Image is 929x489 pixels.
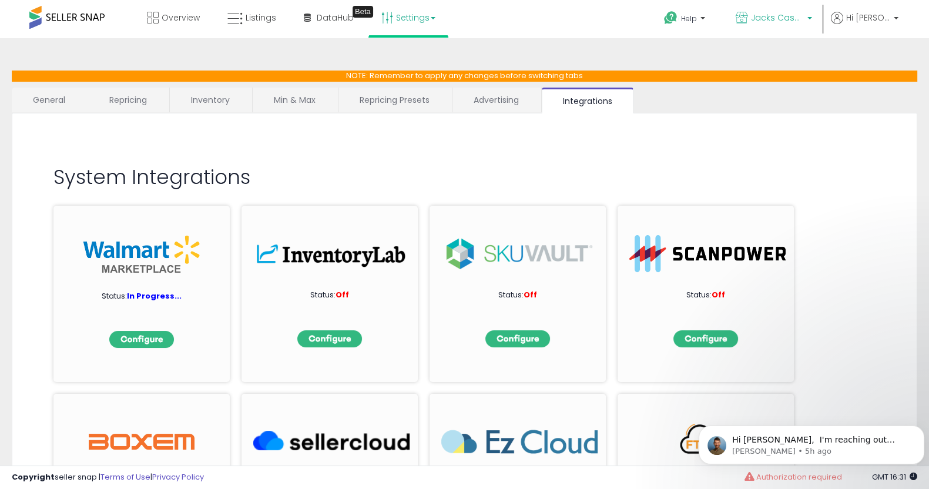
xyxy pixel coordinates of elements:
[846,12,890,24] span: Hi [PERSON_NAME]
[83,291,200,302] p: Status:
[12,471,55,483] strong: Copyright
[253,88,337,112] a: Min & Max
[336,289,349,300] span: Off
[694,401,929,483] iframe: Intercom notifications message
[297,330,362,347] img: configbtn.png
[681,14,697,24] span: Help
[712,289,725,300] span: Off
[353,6,373,18] div: Tooltip anchor
[459,290,576,301] p: Status:
[338,88,451,112] a: Repricing Presets
[162,12,200,24] span: Overview
[452,88,540,112] a: Advertising
[253,235,410,272] img: inv.png
[253,423,410,460] img: SellerCloud_266x63.png
[88,88,168,112] a: Repricing
[524,289,537,300] span: Off
[100,471,150,483] a: Terms of Use
[441,423,598,460] img: EzCloud_266x63.png
[246,12,276,24] span: Listings
[152,471,204,483] a: Privacy Policy
[655,2,717,38] a: Help
[629,235,786,272] img: ScanPower-logo.png
[271,290,388,301] p: Status:
[673,330,738,347] img: configbtn.png
[647,290,764,301] p: Status:
[12,88,87,112] a: General
[441,235,598,272] img: sku.png
[109,331,174,348] img: configbtn.png
[127,290,182,302] span: In Progress...
[751,12,804,24] span: Jacks Cases & [PERSON_NAME]'s Closet
[831,12,898,38] a: Hi [PERSON_NAME]
[12,71,917,82] p: NOTE: Remember to apply any changes before switching tabs
[83,235,200,273] img: walmart_int.png
[317,12,354,24] span: DataHub
[89,423,194,460] img: Boxem Logo
[53,166,876,188] h2: System Integrations
[12,472,204,483] div: seller snap | |
[485,330,550,347] img: configbtn.png
[542,88,633,113] a: Integrations
[663,11,678,25] i: Get Help
[629,423,786,460] img: FTP_266x63.png
[170,88,251,112] a: Inventory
